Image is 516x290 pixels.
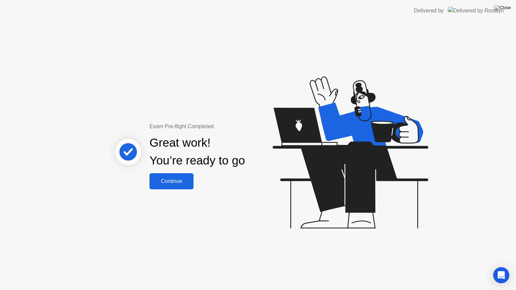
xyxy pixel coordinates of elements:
[448,7,504,14] img: Delivered by Rosalyn
[494,5,511,10] img: Close
[493,267,509,283] div: Open Intercom Messenger
[149,173,193,189] button: Continue
[152,178,191,184] div: Continue
[149,134,245,170] div: Great work! You’re ready to go
[414,7,444,15] div: Delivered by
[149,123,288,131] div: Exam Pre-flight Completed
